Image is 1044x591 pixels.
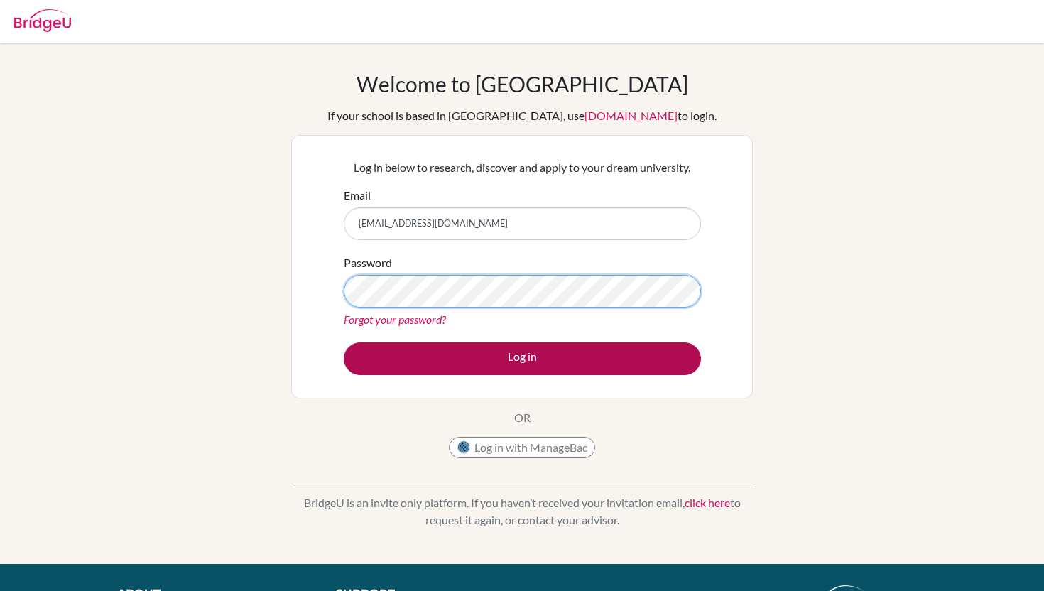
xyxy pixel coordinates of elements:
[344,313,446,326] a: Forgot your password?
[584,109,678,122] a: [DOMAIN_NAME]
[514,409,531,426] p: OR
[344,187,371,204] label: Email
[344,342,701,375] button: Log in
[14,9,71,32] img: Bridge-U
[344,159,701,176] p: Log in below to research, discover and apply to your dream university.
[344,254,392,271] label: Password
[327,107,717,124] div: If your school is based in [GEOGRAPHIC_DATA], use to login.
[449,437,595,458] button: Log in with ManageBac
[291,494,753,528] p: BridgeU is an invite only platform. If you haven’t received your invitation email, to request it ...
[685,496,730,509] a: click here
[357,71,688,97] h1: Welcome to [GEOGRAPHIC_DATA]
